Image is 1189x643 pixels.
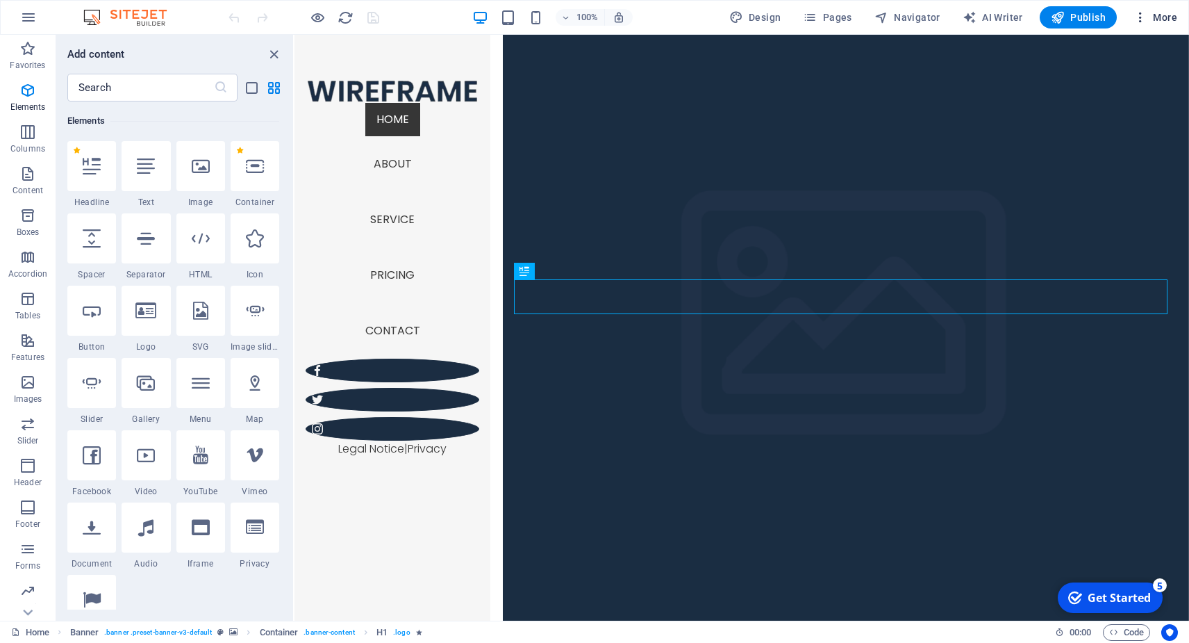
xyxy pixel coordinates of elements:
[67,286,116,352] div: Button
[260,624,299,641] span: Click to select. Double-click to edit
[803,10,851,24] span: Pages
[176,486,225,497] span: YouTube
[1070,624,1091,641] span: 00 00
[416,628,422,636] i: Element contains an animation
[729,10,781,24] span: Design
[67,430,116,497] div: Facebook
[176,341,225,352] span: SVG
[231,430,279,497] div: Vimeo
[38,13,101,29] div: Get Started
[231,197,279,208] span: Container
[724,6,787,29] div: Design (Ctrl+Alt+Y)
[243,79,260,96] button: list-view
[67,213,116,280] div: Spacer
[67,269,116,280] span: Spacer
[613,11,625,24] i: On resize automatically adjust zoom level to fit chosen device.
[67,141,116,208] div: Headline
[122,269,170,280] span: Separator
[15,310,40,321] p: Tables
[576,9,599,26] h6: 100%
[176,141,225,208] div: Image
[122,197,170,208] span: Text
[1103,624,1150,641] button: Code
[176,358,225,425] div: Menu
[67,414,116,425] span: Slider
[8,602,47,613] p: Marketing
[176,269,225,280] span: HTML
[17,227,40,238] p: Boxes
[10,60,45,71] p: Favorites
[17,435,39,446] p: Slider
[176,197,225,208] span: Image
[122,286,170,352] div: Logo
[176,286,225,352] div: SVG
[14,477,42,488] p: Header
[8,268,47,279] p: Accordion
[67,503,116,569] div: Document
[67,74,214,101] input: Search
[176,503,225,569] div: Iframe
[1055,624,1092,641] h6: Session time
[957,6,1029,29] button: AI Writer
[122,558,170,569] span: Audio
[122,213,170,280] div: Separator
[393,624,410,641] span: . logo
[231,141,279,208] div: Container
[1161,624,1178,641] button: Usercentrics
[231,269,279,280] span: Icon
[122,141,170,208] div: Text
[104,624,212,641] span: . banner .preset-banner-v3-default
[229,628,238,636] i: This element contains a background
[231,358,279,425] div: Map
[13,185,43,196] p: Content
[236,147,244,154] span: Remove from favorites
[67,358,116,425] div: Slider
[874,10,940,24] span: Navigator
[67,558,116,569] span: Document
[963,10,1023,24] span: AI Writer
[231,286,279,352] div: Image slider
[176,558,225,569] span: Iframe
[8,6,113,36] div: Get Started 5 items remaining, 0% complete
[11,624,49,641] a: Click to cancel selection. Double-click to open Pages
[176,414,225,425] span: Menu
[231,558,279,569] span: Privacy
[70,624,99,641] span: Click to select. Double-click to edit
[724,6,787,29] button: Design
[1051,10,1106,24] span: Publish
[231,341,279,352] span: Image slider
[304,624,354,641] span: . banner-content
[337,9,354,26] button: reload
[15,519,40,530] p: Footer
[231,414,279,425] span: Map
[265,79,282,96] button: grid-view
[1109,624,1144,641] span: Code
[80,9,184,26] img: Editor Logo
[176,213,225,280] div: HTML
[1079,627,1081,637] span: :
[231,486,279,497] span: Vimeo
[73,147,81,154] span: Remove from favorites
[231,503,279,569] div: Privacy
[122,414,170,425] span: Gallery
[122,430,170,497] div: Video
[10,143,45,154] p: Columns
[14,393,42,405] p: Images
[70,624,422,641] nav: breadcrumb
[231,213,279,280] div: Icon
[103,1,117,15] div: 5
[67,197,116,208] span: Headline
[122,358,170,425] div: Gallery
[797,6,857,29] button: Pages
[869,6,946,29] button: Navigator
[122,341,170,352] span: Logo
[15,560,40,571] p: Forms
[67,113,279,129] h6: Elements
[1040,6,1117,29] button: Publish
[11,352,44,363] p: Features
[1133,10,1177,24] span: More
[1128,6,1183,29] button: More
[376,624,388,641] span: Click to select. Double-click to edit
[67,341,116,352] span: Button
[122,486,170,497] span: Video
